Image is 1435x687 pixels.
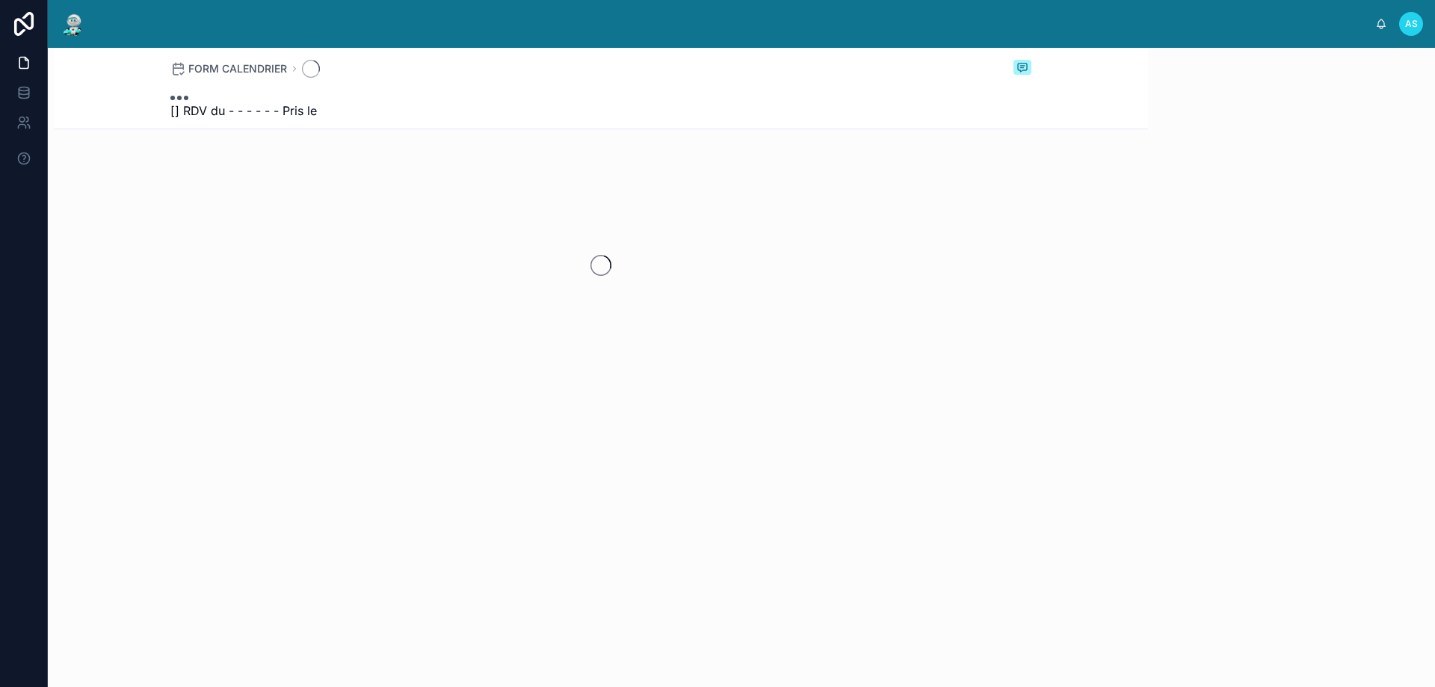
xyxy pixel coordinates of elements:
[170,102,317,120] span: [] RDV du - - - - - - Pris le
[1405,18,1418,30] span: AS
[99,21,1375,27] div: scrollable content
[170,61,287,76] a: FORM CALENDRIER
[60,12,87,36] img: App logo
[188,61,287,76] span: FORM CALENDRIER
